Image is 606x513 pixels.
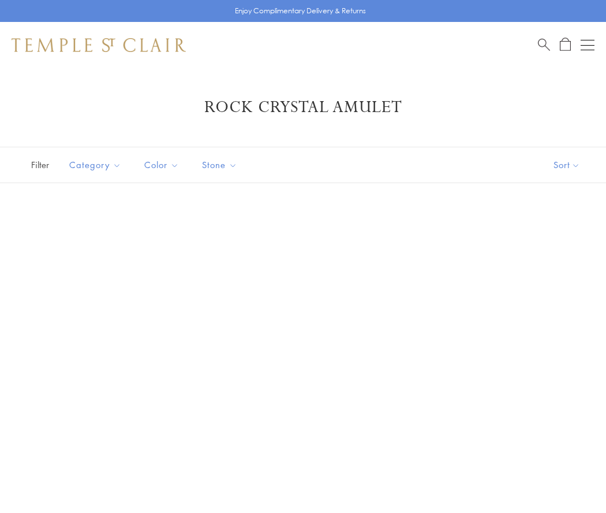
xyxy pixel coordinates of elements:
[29,97,577,118] h1: Rock Crystal Amulet
[560,38,571,52] a: Open Shopping Bag
[581,38,594,52] button: Open navigation
[196,158,246,172] span: Stone
[139,158,188,172] span: Color
[12,38,186,52] img: Temple St. Clair
[538,38,550,52] a: Search
[61,152,130,178] button: Category
[235,5,366,17] p: Enjoy Complimentary Delivery & Returns
[528,147,606,183] button: Show sort by
[193,152,246,178] button: Stone
[136,152,188,178] button: Color
[63,158,130,172] span: Category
